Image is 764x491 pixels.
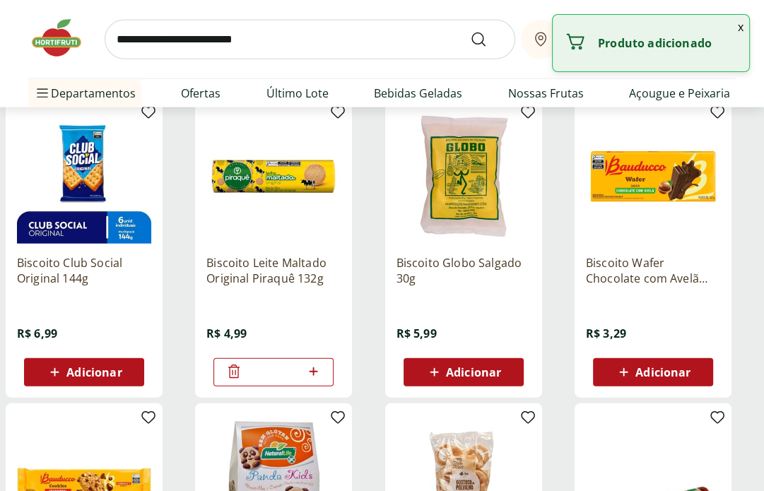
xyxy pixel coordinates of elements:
button: Adicionar [24,358,144,386]
img: Biscoito Leite Maltado Original Piraquê 132g [206,110,341,244]
button: Adicionar [593,358,713,386]
input: search [105,20,515,59]
img: Biscoito Wafer Chocolate com Avelã Bauducco 92g [586,110,720,244]
a: Biscoito Wafer Chocolate com Avelã Bauducco 92g [586,255,720,286]
a: Bebidas Geladas [374,85,462,102]
a: Açougue e Peixaria [629,85,730,102]
span: R$ 3,29 [586,326,626,341]
button: Adicionar [404,358,524,386]
button: Menu [34,76,51,110]
a: Nossas Frutas [508,85,584,102]
a: Ofertas [181,85,221,102]
button: Fechar notificação [732,15,749,39]
a: Biscoito Leite Maltado Original Piraquê 132g [206,255,341,286]
img: Biscoito Globo Salgado 30g [396,110,531,244]
span: Adicionar [66,367,122,378]
span: Adicionar [635,367,690,378]
span: R$ 5,99 [396,326,437,341]
a: Biscoito Globo Salgado 30g [396,255,531,286]
span: Adicionar [446,367,501,378]
a: Último Lote [266,85,329,102]
span: Departamentos [34,76,136,110]
span: R$ 4,99 [206,326,247,341]
a: Biscoito Club Social Original 144g [17,255,151,286]
span: R$ 6,99 [17,326,57,341]
p: Produto adicionado [598,36,738,50]
img: Biscoito Club Social Original 144g [17,110,151,244]
img: Hortifruti [28,17,99,59]
button: Submit Search [470,31,504,48]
